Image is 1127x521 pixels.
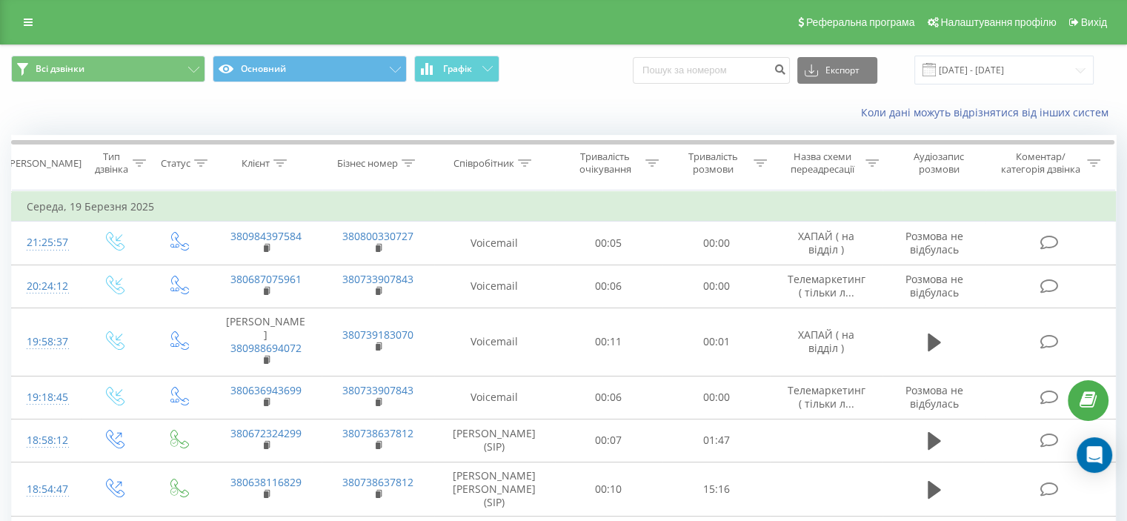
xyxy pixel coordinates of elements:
[11,56,205,82] button: Всі дзвінки
[555,376,662,419] td: 00:06
[662,308,770,376] td: 00:01
[342,229,413,243] a: 380800330727
[414,56,499,82] button: Графік
[342,426,413,440] a: 380738637812
[27,272,66,301] div: 20:24:12
[36,63,84,75] span: Всі дзвінки
[27,328,66,356] div: 19:58:37
[662,376,770,419] td: 00:00
[27,228,66,257] div: 21:25:57
[230,341,302,355] a: 380988694072
[633,57,790,84] input: Пошук за номером
[896,150,983,176] div: Аудіозапис розмови
[434,462,555,517] td: [PERSON_NAME] [PERSON_NAME] (SIP)
[788,383,865,411] span: Телемаркетинг ( тільки л...
[161,157,190,170] div: Статус
[770,222,882,265] td: ХАПАЙ ( на відділ )
[662,419,770,462] td: 01:47
[555,265,662,308] td: 00:06
[242,157,270,170] div: Клієнт
[784,150,862,176] div: Назва схеми переадресації
[27,383,66,412] div: 19:18:45
[342,272,413,286] a: 380733907843
[662,222,770,265] td: 00:00
[555,419,662,462] td: 00:07
[434,419,555,462] td: [PERSON_NAME] (SIP)
[337,157,398,170] div: Бізнес номер
[93,150,128,176] div: Тип дзвінка
[453,157,514,170] div: Співробітник
[788,272,865,299] span: Телемаркетинг ( тільки л...
[12,192,1116,222] td: Середа, 19 Березня 2025
[568,150,642,176] div: Тривалість очікування
[797,57,877,84] button: Експорт
[905,383,963,411] span: Розмова не відбулась
[434,308,555,376] td: Voicemail
[342,383,413,397] a: 380733907843
[7,157,82,170] div: [PERSON_NAME]
[230,475,302,489] a: 380638116829
[662,265,770,308] td: 00:00
[555,308,662,376] td: 00:11
[662,462,770,517] td: 15:16
[905,229,963,256] span: Розмова не відбулась
[434,265,555,308] td: Voicemail
[1081,16,1107,28] span: Вихід
[1077,437,1112,473] div: Open Intercom Messenger
[997,150,1083,176] div: Коментар/категорія дзвінка
[210,308,322,376] td: [PERSON_NAME]
[213,56,407,82] button: Основний
[434,222,555,265] td: Voicemail
[770,308,882,376] td: ХАПАЙ ( на відділ )
[342,328,413,342] a: 380739183070
[940,16,1056,28] span: Налаштування профілю
[230,426,302,440] a: 380672324299
[861,105,1116,119] a: Коли дані можуть відрізнятися вiд інших систем
[342,475,413,489] a: 380738637812
[676,150,750,176] div: Тривалість розмови
[555,222,662,265] td: 00:05
[555,462,662,517] td: 00:10
[27,475,66,504] div: 18:54:47
[230,272,302,286] a: 380687075961
[434,376,555,419] td: Voicemail
[905,272,963,299] span: Розмова не відбулась
[443,64,472,74] span: Графік
[230,383,302,397] a: 380636943699
[806,16,915,28] span: Реферальна програма
[27,426,66,455] div: 18:58:12
[230,229,302,243] a: 380984397584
